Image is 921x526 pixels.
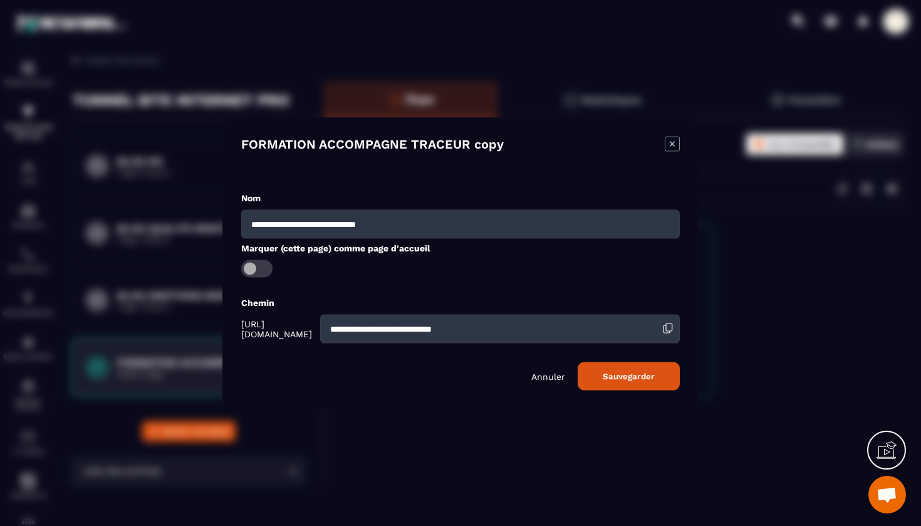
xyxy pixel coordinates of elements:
div: Ouvrir le chat [868,476,906,513]
label: Nom [241,192,261,203]
p: Annuler [531,371,565,381]
label: Chemin [241,297,274,307]
span: [URL][DOMAIN_NAME] [241,318,317,339]
button: Sauvegarder [578,362,680,390]
h4: FORMATION ACCOMPAGNE TRACEUR copy [241,136,504,154]
label: Marquer (cette page) comme page d'accueil [241,243,430,253]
